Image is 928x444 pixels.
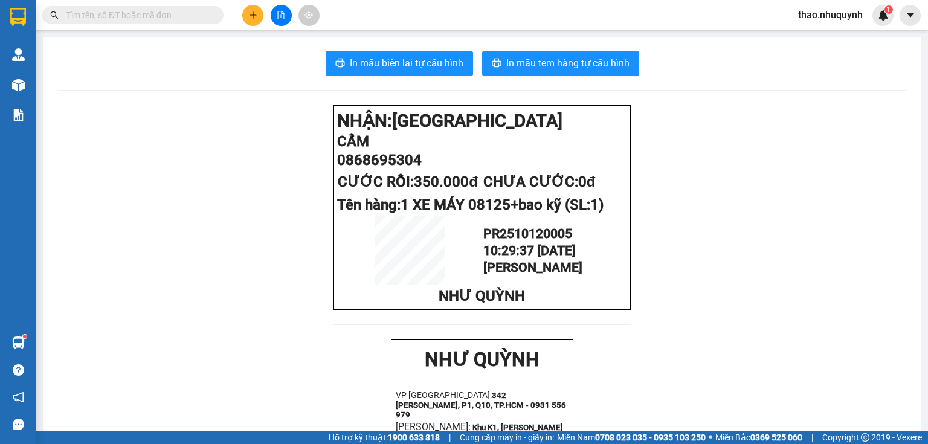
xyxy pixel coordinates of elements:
p: VP [GEOGRAPHIC_DATA]: [396,390,569,419]
button: plus [242,5,263,26]
span: Cung cấp máy in - giấy in: [460,431,554,444]
span: copyright [861,433,869,442]
span: 0đ [578,173,596,190]
span: [PERSON_NAME]: [396,421,471,433]
strong: NHƯ QUỲNH [425,348,540,371]
img: logo-vxr [10,8,26,26]
span: plus [249,11,257,19]
span: | [811,431,813,444]
span: 1) [590,196,604,213]
span: PR2510120005 [483,226,572,241]
span: CƯỚC RỒI: [338,173,478,190]
span: printer [335,58,345,69]
span: 350.000đ [414,173,478,190]
span: aim [304,11,313,19]
span: NHƯ QUỲNH [439,288,525,304]
sup: 1 [23,335,27,338]
span: thao.nhuquynh [788,7,872,22]
span: caret-down [905,10,916,21]
button: printerIn mẫu biên lai tự cấu hình [326,51,473,76]
span: In mẫu tem hàng tự cấu hình [506,56,630,71]
span: notification [13,391,24,403]
span: CHƯA CƯỚC: [483,173,596,190]
span: 10:29:37 [DATE] [483,243,576,258]
strong: 1900 633 818 [388,433,440,442]
span: | [449,431,451,444]
img: warehouse-icon [12,336,25,349]
span: ⚪️ [709,435,712,440]
img: warehouse-icon [12,48,25,61]
input: Tìm tên, số ĐT hoặc mã đơn [66,8,209,22]
span: Miền Nam [557,431,706,444]
button: printerIn mẫu tem hàng tự cấu hình [482,51,639,76]
span: Miền Bắc [715,431,802,444]
span: In mẫu biên lai tự cấu hình [350,56,463,71]
span: message [13,419,24,430]
span: [PERSON_NAME] [483,260,582,275]
span: printer [492,58,501,69]
span: CẨM [337,133,369,150]
span: Tên hàng: [337,196,604,213]
button: file-add [271,5,292,26]
span: [GEOGRAPHIC_DATA] [392,111,562,131]
span: Hỗ trợ kỹ thuật: [329,431,440,444]
img: solution-icon [12,109,25,121]
span: search [50,11,59,19]
span: 1 XE MÁY 08125+bao kỹ (SL: [401,196,604,213]
strong: 342 [PERSON_NAME], P1, Q10, TP.HCM - 0931 556 979 [396,391,566,419]
sup: 1 [884,5,893,14]
strong: 0369 525 060 [750,433,802,442]
span: question-circle [13,364,24,376]
span: file-add [277,11,285,19]
strong: NHẬN: [337,111,562,131]
button: aim [298,5,320,26]
img: warehouse-icon [12,79,25,91]
button: caret-down [900,5,921,26]
strong: 0708 023 035 - 0935 103 250 [595,433,706,442]
span: 1 [886,5,891,14]
img: icon-new-feature [878,10,889,21]
span: 0868695304 [337,152,422,169]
